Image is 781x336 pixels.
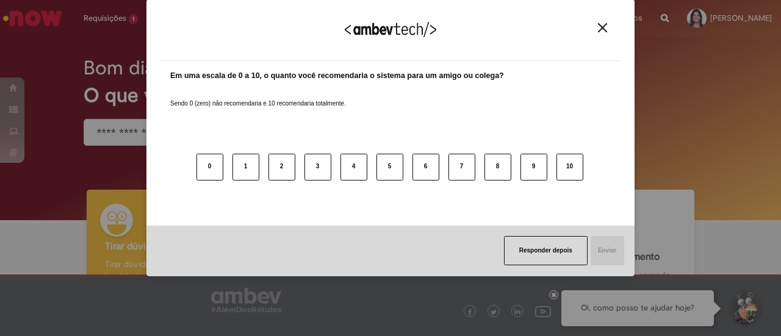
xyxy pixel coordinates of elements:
button: 7 [448,154,475,181]
button: 8 [484,154,511,181]
img: Logo Ambevtech [345,22,436,37]
button: 6 [412,154,439,181]
button: 2 [268,154,295,181]
button: 4 [340,154,367,181]
button: 3 [304,154,331,181]
button: 10 [556,154,583,181]
label: Sendo 0 (zero) não recomendaria e 10 recomendaria totalmente. [170,85,346,108]
button: Close [594,23,611,33]
button: 1 [232,154,259,181]
label: Em uma escala de 0 a 10, o quanto você recomendaria o sistema para um amigo ou colega? [170,70,504,82]
img: Close [598,23,607,32]
button: 0 [196,154,223,181]
button: Responder depois [504,236,588,265]
button: 9 [520,154,547,181]
button: 5 [376,154,403,181]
